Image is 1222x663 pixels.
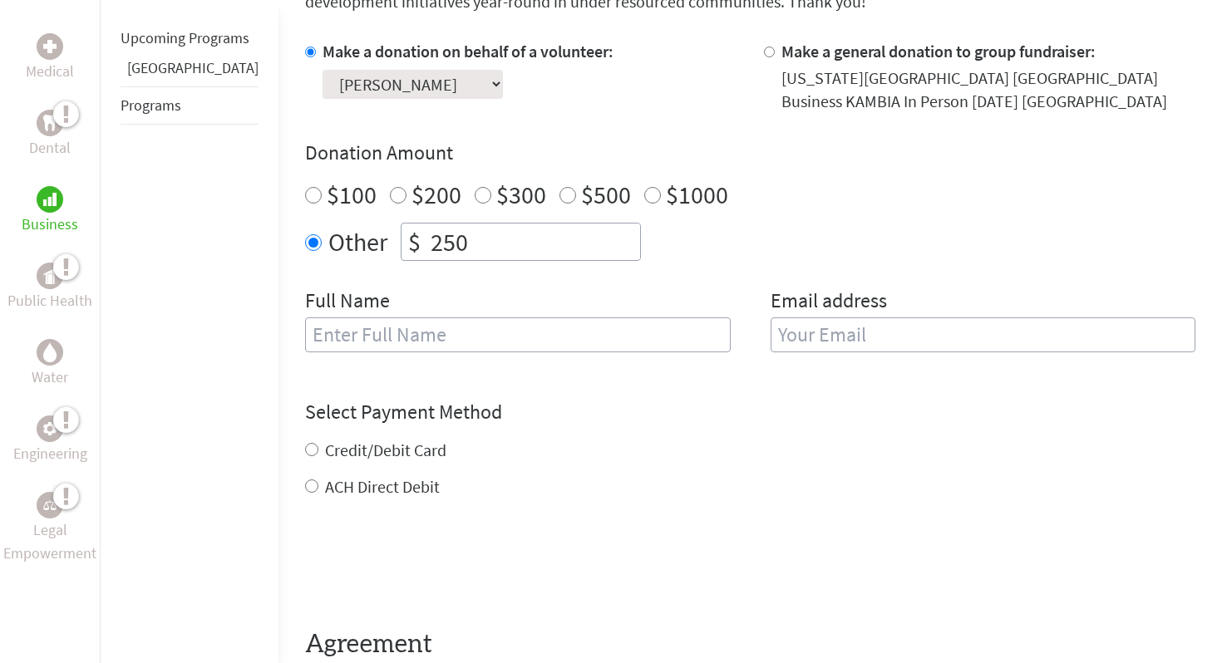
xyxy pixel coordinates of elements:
[325,476,440,497] label: ACH Direct Debit
[666,179,728,210] label: $1000
[32,366,68,389] p: Water
[323,41,613,61] label: Make a donation on behalf of a volunteer:
[3,518,96,565] p: Legal Empowerment
[37,339,63,366] div: Water
[781,66,1196,113] div: [US_STATE][GEOGRAPHIC_DATA] [GEOGRAPHIC_DATA] Business KAMBIA In Person [DATE] [GEOGRAPHIC_DATA]
[22,186,78,236] a: BusinessBusiness
[43,40,57,53] img: Medical
[305,630,1195,660] h4: Agreement
[327,179,377,210] label: $100
[121,20,259,56] li: Upcoming Programs
[402,223,427,260] div: $
[581,179,631,210] label: $500
[305,140,1195,166] h4: Donation Amount
[121,86,259,125] li: Programs
[496,179,546,210] label: $300
[13,415,87,465] a: EngineeringEngineering
[305,399,1195,425] h4: Select Payment Method
[305,287,390,317] label: Full Name
[3,492,96,565] a: Legal EmpowermentLegal Empowerment
[7,263,92,312] a: Public HealthPublic Health
[13,442,87,465] p: Engineering
[427,223,640,260] input: Enter Amount
[37,263,63,289] div: Public Health
[29,110,71,160] a: DentalDental
[22,213,78,236] p: Business
[781,41,1096,61] label: Make a general donation to group fundraiser:
[37,110,63,136] div: Dental
[771,287,887,317] label: Email address
[328,223,387,261] label: Other
[771,317,1196,352] input: Your Email
[43,342,57,361] img: Water
[7,289,92,312] p: Public Health
[121,96,181,115] a: Programs
[411,179,461,210] label: $200
[43,500,57,510] img: Legal Empowerment
[305,317,731,352] input: Enter Full Name
[26,33,74,83] a: MedicalMedical
[37,186,63,213] div: Business
[26,60,74,83] p: Medical
[325,440,446,460] label: Credit/Debit Card
[32,339,68,389] a: WaterWater
[43,422,57,435] img: Engineering
[43,115,57,130] img: Dental
[29,136,71,160] p: Dental
[305,532,558,597] iframe: reCAPTCHA
[121,56,259,86] li: Panama
[37,33,63,60] div: Medical
[37,415,63,442] div: Engineering
[43,193,57,206] img: Business
[37,492,63,518] div: Legal Empowerment
[127,58,259,77] a: [GEOGRAPHIC_DATA]
[43,268,57,284] img: Public Health
[121,28,249,47] a: Upcoming Programs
